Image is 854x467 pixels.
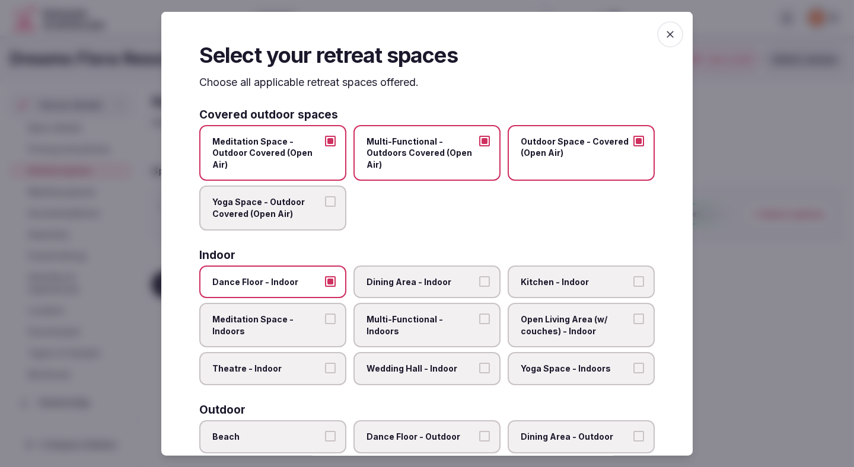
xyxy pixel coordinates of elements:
[212,196,321,219] span: Yoga Space - Outdoor Covered (Open Air)
[212,135,321,170] span: Meditation Space - Outdoor Covered (Open Air)
[212,314,321,337] span: Meditation Space - Indoors
[521,135,630,158] span: Outdoor Space - Covered (Open Air)
[367,276,476,287] span: Dining Area - Indoor
[325,363,336,373] button: Theatre - Indoor
[633,314,644,324] button: Open Living Area (w/ couches) - Indoor
[199,75,655,89] p: Choose all applicable retreat spaces offered.
[325,314,336,324] button: Meditation Space - Indoors
[633,135,644,146] button: Outdoor Space - Covered (Open Air)
[199,108,338,120] h3: Covered outdoor spaces
[521,431,630,443] span: Dining Area - Outdoor
[367,135,476,170] span: Multi-Functional - Outdoors Covered (Open Air)
[199,249,235,260] h3: Indoor
[479,314,490,324] button: Multi-Functional - Indoors
[367,431,476,443] span: Dance Floor - Outdoor
[212,431,321,443] span: Beach
[212,363,321,375] span: Theatre - Indoor
[212,276,321,287] span: Dance Floor - Indoor
[325,431,336,442] button: Beach
[199,40,655,70] h2: Select your retreat spaces
[633,276,644,286] button: Kitchen - Indoor
[479,363,490,373] button: Wedding Hall - Indoor
[633,363,644,373] button: Yoga Space - Indoors
[325,196,336,207] button: Yoga Space - Outdoor Covered (Open Air)
[367,314,476,337] span: Multi-Functional - Indoors
[521,314,630,337] span: Open Living Area (w/ couches) - Indoor
[325,135,336,146] button: Meditation Space - Outdoor Covered (Open Air)
[521,363,630,375] span: Yoga Space - Indoors
[479,135,490,146] button: Multi-Functional - Outdoors Covered (Open Air)
[199,404,246,415] h3: Outdoor
[367,363,476,375] span: Wedding Hall - Indoor
[479,276,490,286] button: Dining Area - Indoor
[521,276,630,287] span: Kitchen - Indoor
[479,431,490,442] button: Dance Floor - Outdoor
[325,276,336,286] button: Dance Floor - Indoor
[633,431,644,442] button: Dining Area - Outdoor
